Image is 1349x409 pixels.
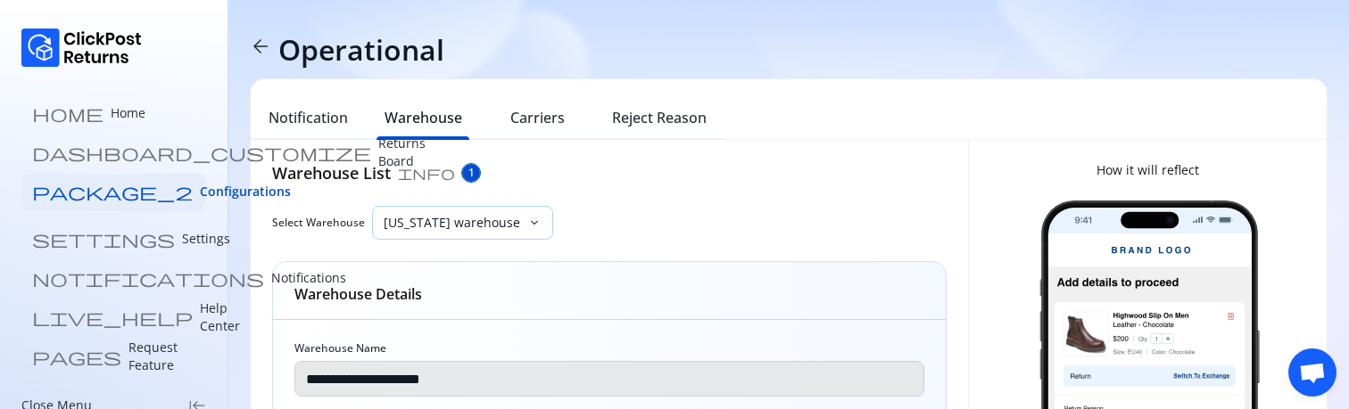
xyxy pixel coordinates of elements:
img: Logo [21,29,142,67]
h6: Notification [269,107,348,128]
span: keyboard_arrow_down [527,216,542,230]
h6: Carriers [510,107,565,128]
span: notifications [32,269,264,287]
span: home [32,104,103,122]
p: Request Feature [128,339,195,374]
span: pages [32,348,121,365]
span: Select Warehouse [272,216,365,230]
p: [US_STATE] warehouse [384,214,520,232]
h6: Reject Reason [612,107,707,128]
span: Configurations [200,183,291,200]
a: home Home [21,95,206,131]
h5: Warehouse List [272,161,391,184]
span: dashboard_customize [32,143,371,161]
span: info [398,166,455,180]
div: Open chat [1288,348,1337,397]
h6: Warehouse Details [294,283,422,305]
p: Settings [182,230,230,248]
h4: Operational [278,32,444,68]
span: 1 [468,166,475,180]
a: package_2 Configurations [21,174,206,209]
h6: Warehouse [385,107,462,128]
a: settings Settings [21,221,206,257]
p: Help Center [200,299,240,335]
p: Home [111,104,145,122]
a: dashboard_customize Returns Board [21,135,206,170]
p: Returns Board [378,135,426,170]
a: notifications Notifications [21,260,206,296]
p: Notifications [271,269,346,287]
p: How it will reflect [1097,161,1199,179]
span: settings [32,230,175,248]
span: package_2 [32,183,193,200]
span: live_help [32,308,193,326]
a: live_help Help Center [21,299,206,335]
a: pages Request Feature [21,339,206,374]
label: Warehouse Name [294,341,386,356]
span: arrow_back [250,36,271,57]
